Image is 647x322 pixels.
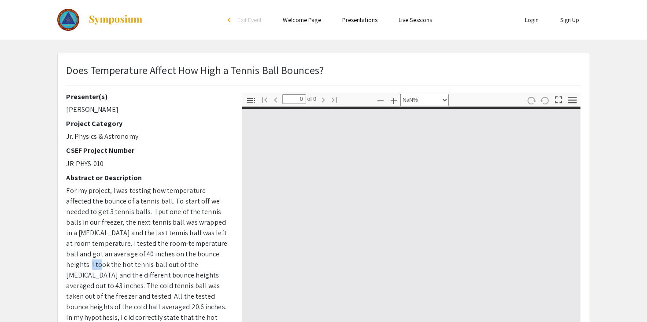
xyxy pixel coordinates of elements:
img: Symposium by ForagerOne [88,15,143,25]
button: Rotate Clockwise [524,94,539,107]
a: Presentations [342,16,377,24]
button: Rotate Counterclockwise [537,94,552,107]
button: Toggle Sidebar [244,94,259,107]
h2: Presenter(s) [67,93,229,101]
span: of 0 [306,94,317,104]
button: Next Page [316,93,331,106]
a: Login [525,16,539,24]
button: Zoom Out [373,94,388,107]
p: Jr. Physics & Astronomy [67,131,229,142]
img: The 2023 Colorado Science & Engineering Fair [57,9,80,31]
select: Zoom [400,94,449,106]
button: Switch to Presentation Mode [551,93,566,105]
button: Tools [565,94,580,107]
button: Go to First Page [257,93,272,106]
span: Exit Event [238,16,262,24]
input: Page [282,94,306,104]
h2: Abstract or Description [67,174,229,182]
h2: CSEF Project Number [67,146,229,155]
a: The 2023 Colorado Science & Engineering Fair [57,9,144,31]
button: Go to Last Page [327,93,342,106]
p: Does Temperature Affect How High a Tennis Ball Bounces? [67,62,324,78]
a: Live Sessions [399,16,432,24]
a: Sign Up [560,16,580,24]
div: arrow_back_ios [228,17,233,22]
button: Previous Page [268,93,283,106]
p: [PERSON_NAME] [67,104,229,115]
h2: Project Category [67,119,229,128]
button: Zoom In [386,94,401,107]
a: Welcome Page [283,16,321,24]
p: JR-PHYS-010 [67,159,229,169]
